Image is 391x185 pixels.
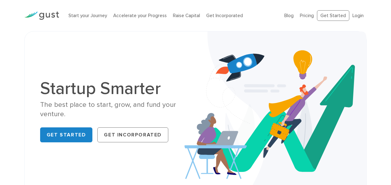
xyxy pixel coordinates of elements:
img: Gust Logo [24,12,59,20]
h1: Startup Smarter [40,80,191,97]
a: Get Started [317,10,349,21]
div: The best place to start, grow, and fund your venture. [40,100,191,119]
a: Get Incorporated [206,13,243,18]
a: Start your Journey [68,13,107,18]
a: Pricing [300,13,314,18]
a: Get Incorporated [97,127,168,142]
a: Blog [284,13,294,18]
a: Accelerate your Progress [113,13,167,18]
a: Raise Capital [173,13,200,18]
a: Get Started [40,127,93,142]
a: Login [352,13,364,18]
